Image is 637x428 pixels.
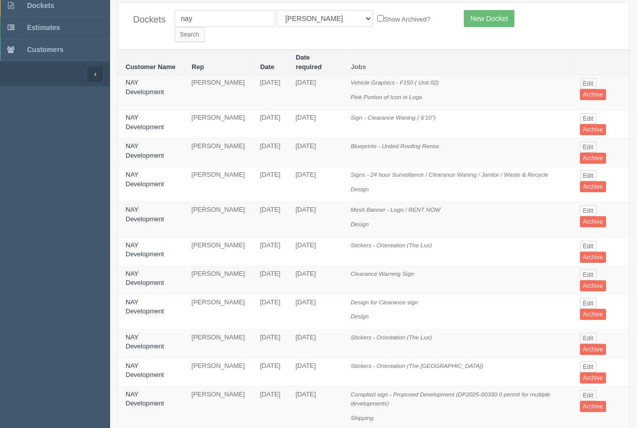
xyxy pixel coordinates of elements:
td: [PERSON_NAME] [184,358,253,386]
a: Edit [580,205,596,216]
span: Dockets [27,2,54,10]
label: Show Archived? [377,13,430,25]
i: Stickers - Orientation (The Lux) [351,242,432,248]
a: NAY Development [126,171,164,188]
a: NAY Development [126,142,164,159]
a: New Docket [464,10,514,27]
td: [PERSON_NAME] [184,329,253,358]
a: Edit [580,113,596,124]
td: [PERSON_NAME] [184,202,253,237]
td: [DATE] [288,110,343,139]
a: Edit [580,333,596,344]
i: Signs - 24 hour Surveillance / Clearance Waning / Janitor / Waste & Recycle [351,171,548,178]
a: Archive [580,280,606,291]
a: NAY Development [126,298,164,315]
td: [PERSON_NAME] [184,75,253,110]
td: [DATE] [288,75,343,110]
span: Customers [27,46,64,54]
i: Stickers - Orientation (The [GEOGRAPHIC_DATA]) [351,362,483,369]
a: Date [260,63,274,71]
td: [DATE] [252,237,288,266]
a: NAY Development [126,333,164,350]
a: NAY Development [126,79,164,96]
a: NAY Development [126,114,164,131]
a: Archive [580,344,606,355]
i: Design [351,221,369,227]
a: Archive [580,181,606,192]
td: [DATE] [252,329,288,358]
input: Show Archived? [377,15,384,22]
a: Archive [580,401,606,412]
td: [DATE] [288,358,343,386]
td: [DATE] [252,75,288,110]
td: [PERSON_NAME] [184,294,253,329]
td: [DATE] [252,358,288,386]
h4: Dockets [133,15,160,25]
input: Customer Name [175,10,275,27]
td: [DATE] [288,266,343,294]
td: [DATE] [252,167,288,202]
i: Blueprints - United Roofing Renos [351,143,439,149]
input: Search [175,27,205,42]
a: Archive [580,216,606,227]
a: Archive [580,372,606,383]
i: Pink Portion of Icon in Logo [351,94,422,100]
td: [DATE] [288,139,343,167]
i: Design for Clearance sign [351,299,418,305]
a: Date required [296,54,322,71]
span: Estimates [27,24,60,32]
td: [DATE] [288,329,343,358]
td: [DATE] [288,237,343,266]
i: Clearance Warning Sign [351,270,414,277]
a: Edit [580,78,596,89]
a: Archive [580,153,606,164]
a: NAY Development [126,241,164,258]
a: NAY Development [126,362,164,379]
td: [DATE] [252,294,288,329]
td: [PERSON_NAME] [184,139,253,167]
i: Coroplast sign - Proposed Development (DP2025-00330 0 permit for multiple developments) [351,391,550,407]
td: [DATE] [252,110,288,139]
td: [DATE] [288,167,343,202]
td: [PERSON_NAME] [184,110,253,139]
td: [DATE] [288,202,343,237]
i: Sign - Clearance Waning ( 6'10") [351,114,436,121]
i: Vehicle Graphics - F150 ( Unit 02) [351,79,439,86]
i: Design [351,186,369,192]
a: Customer Name [126,63,176,71]
a: Archive [580,124,606,135]
th: Jobs [343,50,572,75]
td: [PERSON_NAME] [184,167,253,202]
a: NAY Development [126,270,164,287]
i: Mesh Banner - Logo / RENT NOW [351,206,440,213]
a: Archive [580,252,606,263]
td: [DATE] [288,294,343,329]
a: Edit [580,142,596,153]
a: NAY Development [126,206,164,223]
a: Edit [580,269,596,280]
a: Edit [580,361,596,372]
td: [DATE] [252,139,288,167]
i: Stickers - Orientation (The Lux) [351,334,432,340]
a: Archive [580,309,606,320]
a: Rep [192,63,204,71]
i: Shipping [351,414,374,421]
i: Design [351,313,369,319]
a: NAY Development [126,390,164,407]
td: [DATE] [252,266,288,294]
td: [PERSON_NAME] [184,266,253,294]
td: [PERSON_NAME] [184,237,253,266]
a: Edit [580,170,596,181]
td: [DATE] [252,202,288,237]
a: Edit [580,298,596,309]
a: Edit [580,241,596,252]
a: Archive [580,89,606,100]
a: Edit [580,390,596,401]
